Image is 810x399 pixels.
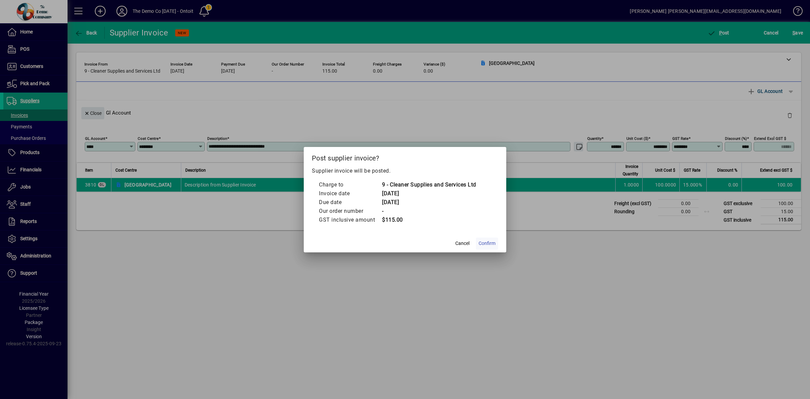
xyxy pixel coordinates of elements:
[319,198,382,207] td: Due date
[319,216,382,224] td: GST inclusive amount
[312,167,498,175] p: Supplier invoice will be posted.
[476,238,498,250] button: Confirm
[319,207,382,216] td: Our order number
[382,180,476,189] td: 9 - Cleaner Supplies and Services Ltd
[382,189,476,198] td: [DATE]
[455,240,469,247] span: Cancel
[382,207,476,216] td: -
[452,238,473,250] button: Cancel
[382,216,476,224] td: $115.00
[319,180,382,189] td: Charge to
[382,198,476,207] td: [DATE]
[479,240,495,247] span: Confirm
[319,189,382,198] td: Invoice date
[304,147,506,167] h2: Post supplier invoice?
